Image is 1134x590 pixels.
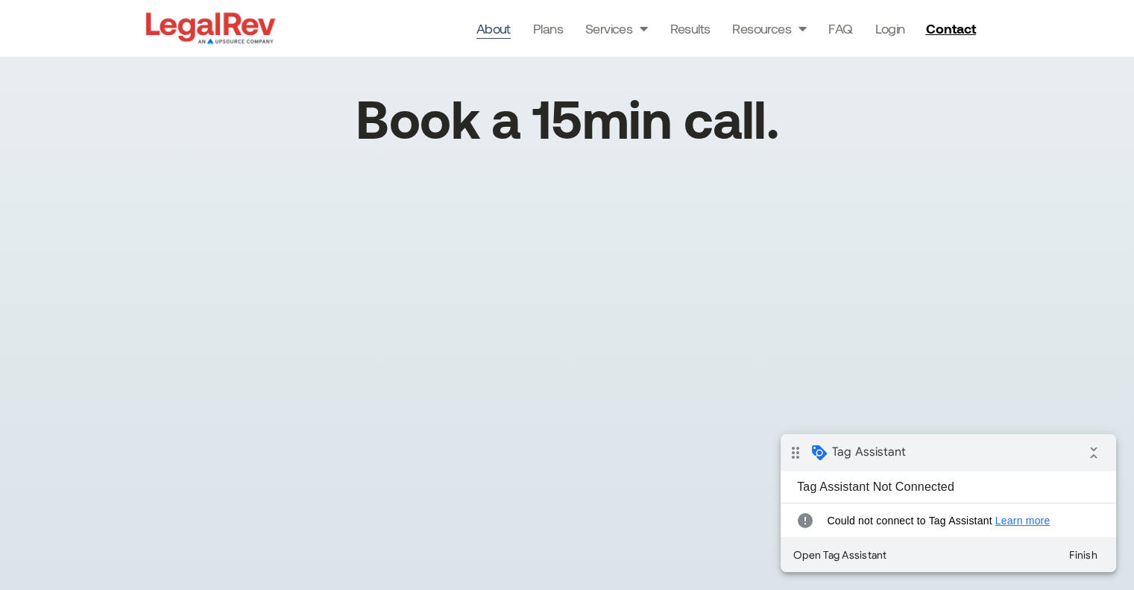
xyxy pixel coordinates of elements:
i: error [12,72,37,101]
a: Services [585,18,648,39]
a: Resources [732,18,806,39]
a: About [476,18,511,39]
span: Tag Assistant [51,10,125,25]
a: Plans [533,18,563,39]
a: Learn more [215,81,270,92]
span: Could not connect to Tag Assistant [46,79,311,94]
h1: Book a 15min call. [356,92,778,144]
nav: Menu [476,18,905,39]
i: Collapse debug badge [298,4,328,34]
button: Finish [276,107,330,134]
button: Open Tag Assistant [6,107,113,134]
a: Results [670,18,710,39]
span: Contact [925,22,975,35]
a: Login [875,18,904,39]
a: Contact [919,16,985,40]
a: FAQ [828,18,852,39]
